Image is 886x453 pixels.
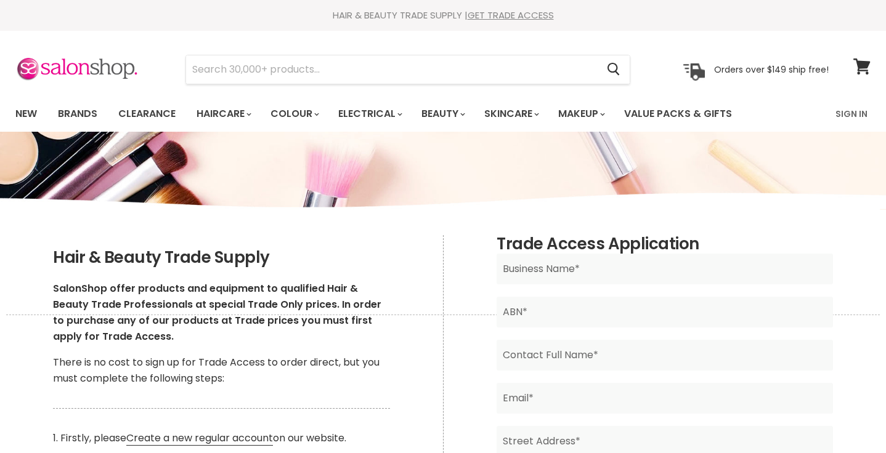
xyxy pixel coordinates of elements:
[185,55,630,84] form: Product
[714,63,829,74] p: Orders over $149 ship free!
[53,430,389,446] p: 1. Firstly, please on our website.
[53,355,389,387] p: There is no cost to sign up for Trade Access to order direct, but you must complete the following...
[126,431,273,446] a: Create a new regular account
[828,101,875,127] a: Sign In
[6,96,785,132] ul: Main menu
[497,235,832,254] h2: Trade Access Application
[329,101,410,127] a: Electrical
[49,101,107,127] a: Brands
[468,9,554,22] a: GET TRADE ACCESS
[6,101,46,127] a: New
[53,249,389,267] h2: Hair & Beauty Trade Supply
[597,55,630,84] button: Search
[475,101,547,127] a: Skincare
[186,55,597,84] input: Search
[261,101,327,127] a: Colour
[53,281,389,345] p: SalonShop offer products and equipment to qualified Hair & Beauty Trade Professionals at special ...
[615,101,741,127] a: Value Packs & Gifts
[109,101,185,127] a: Clearance
[412,101,473,127] a: Beauty
[187,101,259,127] a: Haircare
[549,101,612,127] a: Makeup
